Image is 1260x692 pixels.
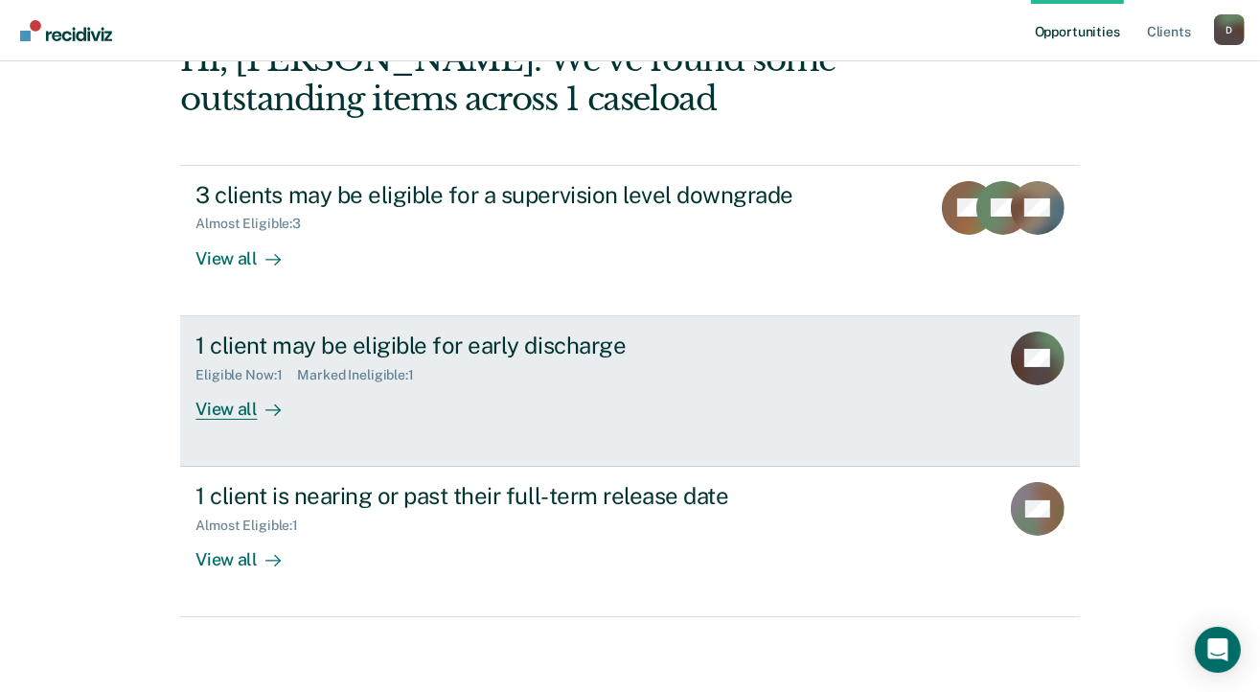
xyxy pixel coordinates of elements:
[180,467,1079,617] a: 1 client is nearing or past their full-term release dateAlmost Eligible:1View all
[297,367,428,383] div: Marked Ineligible : 1
[195,482,868,510] div: 1 client is nearing or past their full-term release date
[195,518,313,534] div: Almost Eligible : 1
[195,216,316,232] div: Almost Eligible : 3
[1195,627,1241,673] div: Open Intercom Messenger
[195,367,297,383] div: Eligible Now : 1
[20,20,112,41] img: Recidiviz
[195,181,868,209] div: 3 clients may be eligible for a supervision level downgrade
[1214,14,1245,45] button: Profile dropdown button
[180,165,1079,316] a: 3 clients may be eligible for a supervision level downgradeAlmost Eligible:3View all
[195,232,303,269] div: View all
[195,382,303,420] div: View all
[195,332,868,359] div: 1 client may be eligible for early discharge
[195,534,303,571] div: View all
[1214,14,1245,45] div: D
[180,40,900,119] div: Hi, [PERSON_NAME]. We’ve found some outstanding items across 1 caseload
[180,316,1079,467] a: 1 client may be eligible for early dischargeEligible Now:1Marked Ineligible:1View all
